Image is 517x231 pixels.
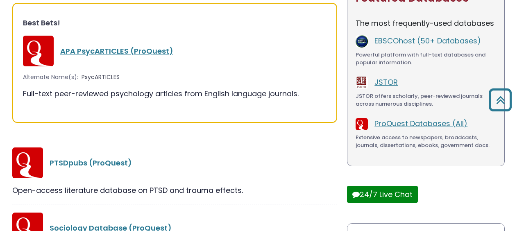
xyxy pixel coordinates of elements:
[23,88,327,99] div: Full-text peer-reviewed psychology articles from English language journals.
[60,46,173,56] a: APA PsycARTICLES (ProQuest)
[374,36,481,46] a: EBSCOhost (50+ Databases)
[356,134,496,149] div: Extensive access to newspapers, broadcasts, journals, dissertations, ebooks, government docs.
[347,186,418,203] button: 24/7 Live Chat
[23,73,78,82] span: Alternate Name(s):
[374,118,467,129] a: ProQuest Databases (All)
[356,18,496,29] p: The most frequently-used databases
[82,73,120,82] span: PsycARTICLES
[485,92,515,107] a: Back to Top
[374,77,398,87] a: JSTOR
[50,158,132,168] a: PTSDpubs (ProQuest)
[356,92,496,108] div: JSTOR offers scholarly, peer-reviewed journals across numerous disciplines.
[356,51,496,67] div: Powerful platform with full-text databases and popular information.
[23,18,327,27] h3: Best Bets!
[12,185,337,196] div: Open-access literature database on PTSD and trauma effects.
